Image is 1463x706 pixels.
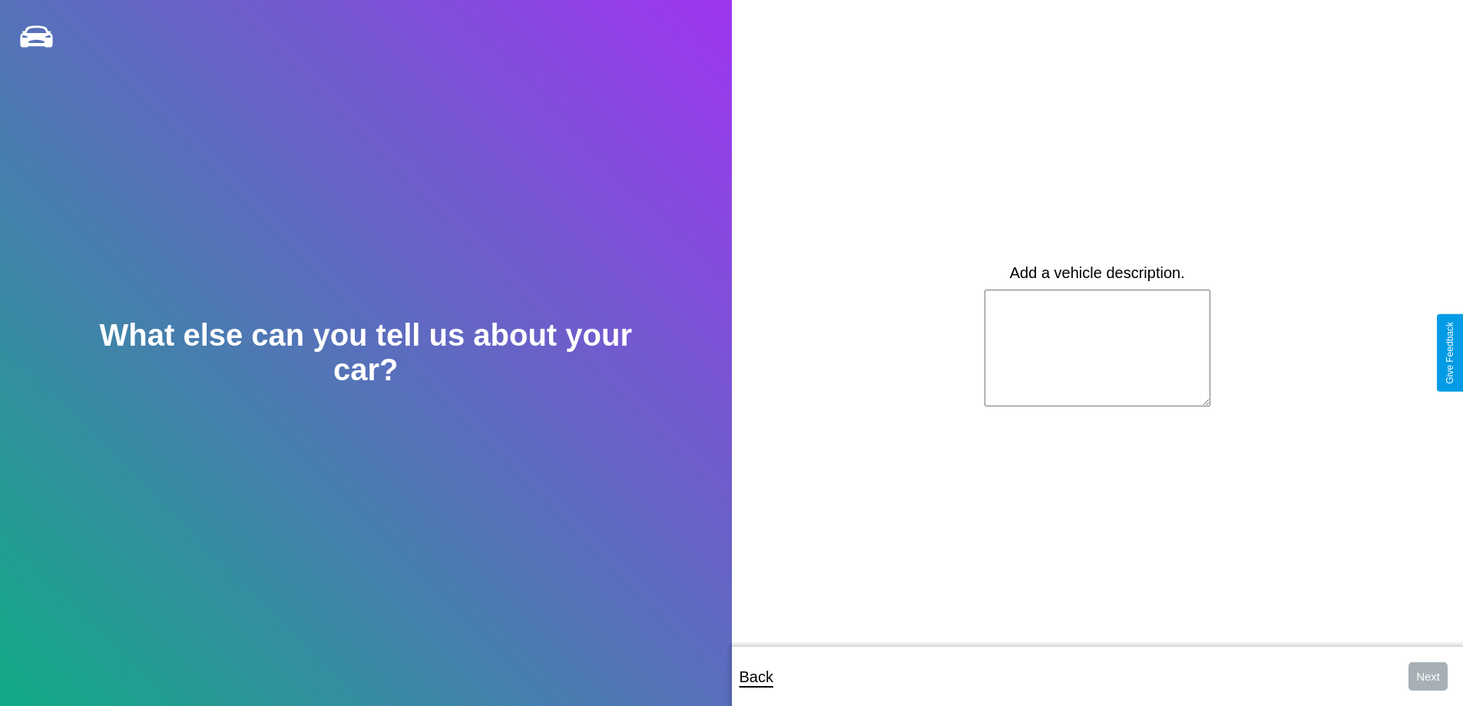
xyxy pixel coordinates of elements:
h2: What else can you tell us about your car? [73,318,658,387]
div: Give Feedback [1445,322,1455,384]
button: Next [1408,662,1448,691]
p: Back [740,663,773,691]
label: Add a vehicle description. [1010,264,1185,282]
